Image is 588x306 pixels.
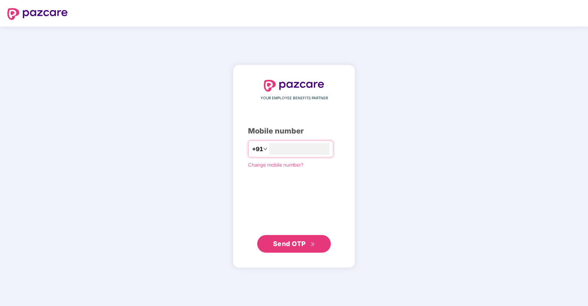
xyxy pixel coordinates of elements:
[252,145,263,154] span: +91
[264,80,324,92] img: logo
[248,125,340,137] div: Mobile number
[7,8,68,20] img: logo
[273,240,306,248] span: Send OTP
[311,242,315,247] span: double-right
[263,147,268,151] span: down
[261,95,328,101] span: YOUR EMPLOYEE BENEFITS PARTNER
[248,162,304,168] a: Change mobile number?
[257,235,331,253] button: Send OTPdouble-right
